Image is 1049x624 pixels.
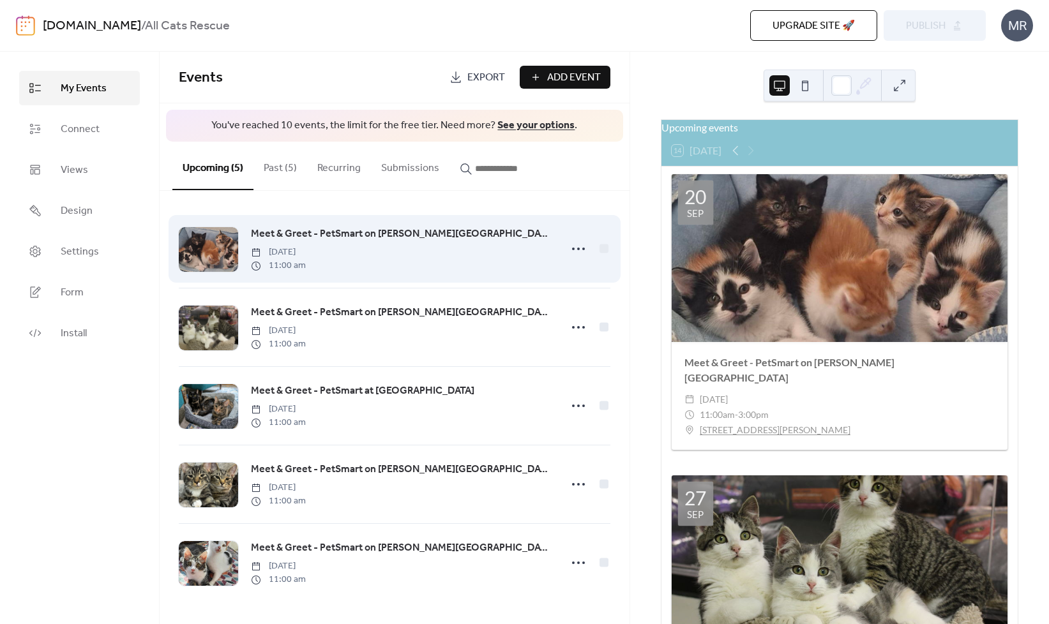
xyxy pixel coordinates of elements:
[684,422,695,438] div: ​
[773,19,855,34] span: Upgrade site 🚀
[672,355,1007,385] div: Meet & Greet - PetSmart on [PERSON_NAME][GEOGRAPHIC_DATA]
[19,71,140,105] a: My Events
[251,383,474,399] span: Meet & Greet - PetSmart at [GEOGRAPHIC_DATA]
[661,120,1018,135] div: Upcoming events
[141,14,145,38] b: /
[251,338,306,351] span: 11:00 am
[467,70,505,85] span: Export
[738,407,769,422] span: 3:00pm
[179,119,610,133] span: You've reached 10 events, the limit for the free tier. Need more? .
[19,275,140,309] a: Form
[172,142,253,190] button: Upcoming (5)
[1001,10,1033,41] div: MR
[251,494,306,508] span: 11:00 am
[61,163,88,178] span: Views
[251,416,306,429] span: 11:00 am
[251,383,474,399] a: Meet & Greet - PetSmart at [GEOGRAPHIC_DATA]
[251,259,306,272] span: 11:00 am
[251,573,306,586] span: 11:00 am
[179,64,223,92] span: Events
[61,81,107,96] span: My Events
[61,326,87,341] span: Install
[251,540,552,556] span: Meet & Greet - PetSmart on [PERSON_NAME][GEOGRAPHIC_DATA]
[700,422,850,438] a: [STREET_ADDRESS][PERSON_NAME]
[687,209,704,218] div: Sep
[497,115,575,135] a: See your options
[684,407,695,422] div: ​
[251,304,552,321] a: Meet & Greet - PetSmart on [PERSON_NAME][GEOGRAPHIC_DATA]
[440,66,515,89] a: Export
[145,14,230,38] b: All Cats Rescue
[251,226,552,242] a: Meet & Greet - PetSmart on [PERSON_NAME][GEOGRAPHIC_DATA]
[61,244,99,260] span: Settings
[687,510,704,519] div: Sep
[253,142,307,189] button: Past (5)
[700,392,728,407] span: [DATE]
[251,481,306,494] span: [DATE]
[750,10,877,41] button: Upgrade site 🚀
[251,246,306,259] span: [DATE]
[61,122,100,137] span: Connect
[61,204,93,219] span: Design
[684,488,706,507] div: 27
[16,15,35,36] img: logo
[251,403,306,416] span: [DATE]
[251,560,306,573] span: [DATE]
[307,142,371,189] button: Recurring
[684,392,695,407] div: ​
[19,316,140,350] a: Install
[19,234,140,269] a: Settings
[684,187,706,206] div: 20
[61,285,84,301] span: Form
[735,407,738,422] span: -
[251,227,552,242] span: Meet & Greet - PetSmart on [PERSON_NAME][GEOGRAPHIC_DATA]
[43,14,141,38] a: [DOMAIN_NAME]
[251,324,306,338] span: [DATE]
[371,142,449,189] button: Submissions
[19,193,140,228] a: Design
[19,152,140,187] a: Views
[251,461,552,478] a: Meet & Greet - PetSmart on [PERSON_NAME][GEOGRAPHIC_DATA]
[19,112,140,146] a: Connect
[700,407,735,422] span: 11:00am
[251,540,552,556] a: Meet & Greet - PetSmart on [PERSON_NAME][GEOGRAPHIC_DATA]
